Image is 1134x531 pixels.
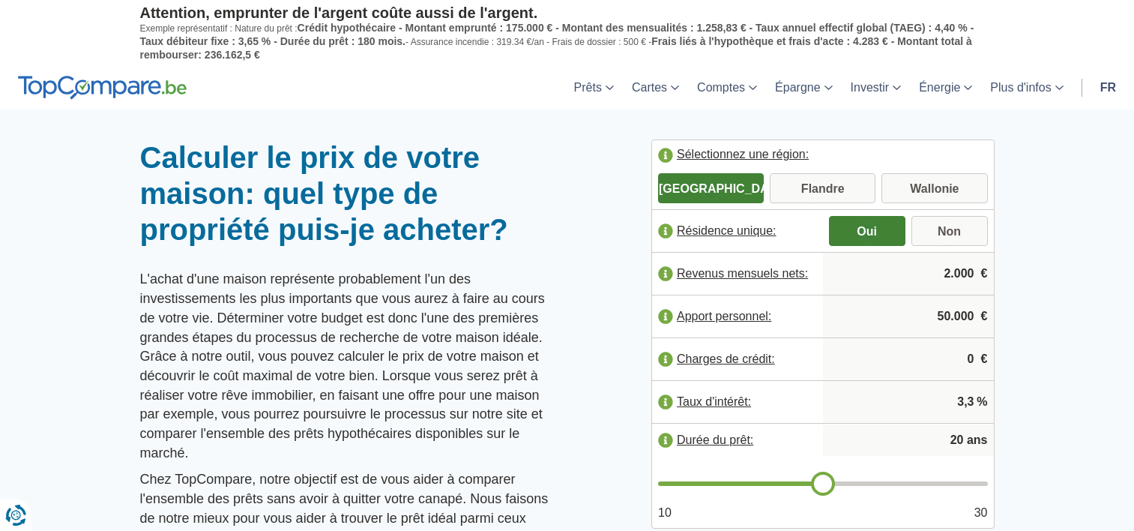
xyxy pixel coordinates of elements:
[829,253,988,294] input: |
[652,214,823,247] label: Résidence unique:
[18,76,187,100] img: TopCompare
[658,505,672,522] span: 10
[766,65,842,109] a: Épargne
[829,216,905,246] label: Oui
[770,173,875,203] label: Flandre
[140,4,995,22] p: Attention, emprunter de l'argent coûte aussi de l'argent.
[981,265,988,283] span: €
[658,173,764,203] label: [GEOGRAPHIC_DATA]
[623,65,688,109] a: Cartes
[829,339,988,379] input: |
[652,300,823,333] label: Apport personnel:
[974,505,988,522] span: 30
[140,139,556,247] h1: Calculer le prix de votre maison: quel type de propriété puis-je acheter?
[842,65,911,109] a: Investir
[881,173,987,203] label: Wallonie
[977,394,987,411] span: %
[652,385,823,418] label: Taux d'intérêt:
[967,432,988,449] span: ans
[140,35,972,61] span: Frais liés à l'hypothèque et frais d'acte : 4.283 € - Montant total à rembourser: 236.162,5 €
[829,382,988,422] input: |
[652,140,994,173] label: Sélectionnez une région:
[565,65,623,109] a: Prêts
[140,22,995,61] p: Exemple représentatif : Nature du prêt : - Assurance incendie : 319.34 €/an - Frais de dossier : ...
[652,343,823,376] label: Charges de crédit:
[688,65,766,109] a: Comptes
[911,216,988,246] label: Non
[140,270,556,463] p: L'achat d'une maison représente probablement l'un des investissements les plus importants que vou...
[829,296,988,337] input: |
[652,424,823,457] label: Durée du prêt:
[140,22,974,47] span: Crédit hypothécaire - Montant emprunté : 175.000 € - Montant des mensualités : 1.258,83 € - Taux ...
[1091,65,1125,109] a: fr
[981,308,988,325] span: €
[981,65,1072,109] a: Plus d'infos
[652,257,823,290] label: Revenus mensuels nets:
[981,351,988,368] span: €
[910,65,981,109] a: Énergie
